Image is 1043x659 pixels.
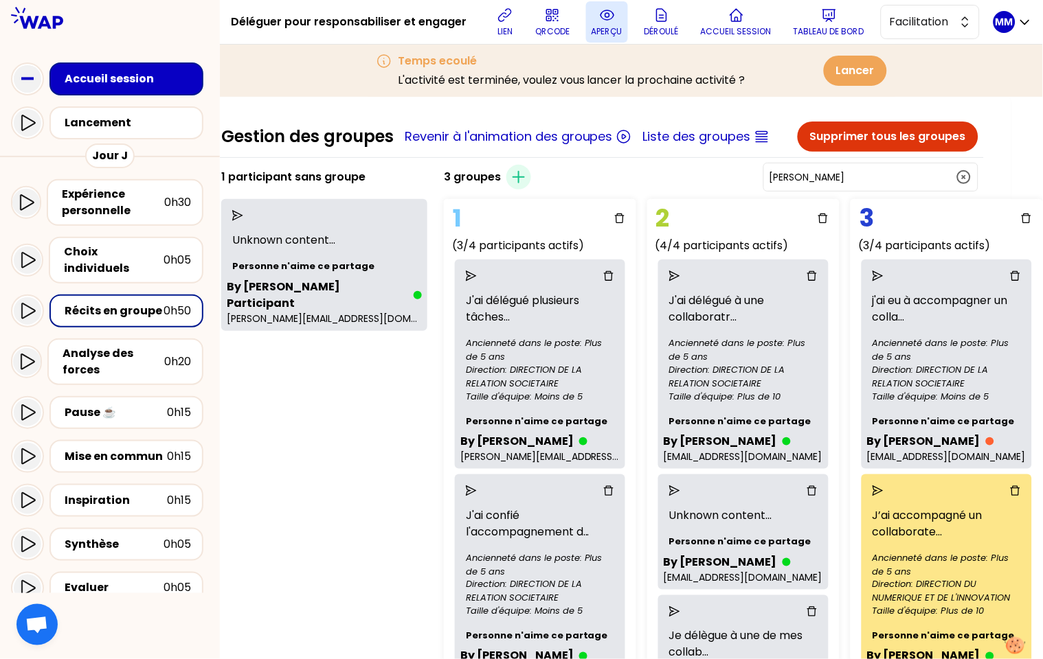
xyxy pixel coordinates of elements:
div: 0h05 [164,252,191,268]
div: Direction: DIRECTION DE LA RELATION SOCIETAIRE [466,578,614,605]
p: [EMAIL_ADDRESS][DOMAIN_NAME] [664,450,823,463]
div: Direction: DIRECTION DU NUMERIQUE ET DE L'INNOVATION [873,578,1021,605]
p: J'ai confié l'accompagnement d ... [460,502,620,546]
div: Synthèse [65,536,164,553]
div: 0h05 [164,536,191,553]
div: Direction: DIRECTION DE LA RELATION SOCIETAIRE [873,363,1021,390]
button: aperçu [586,1,628,43]
p: Déroulé [644,26,679,37]
p: Personne n'aime ce partage [460,624,620,649]
div: Ouvrir le chat [16,604,58,645]
div: 0h15 [167,448,191,465]
span: delete [1010,485,1021,496]
span: send [232,210,243,221]
span: send [873,485,884,496]
div: Direction: DIRECTION DE LA RELATION SOCIETAIRE [669,363,818,390]
h3: Temps ecoulé [398,53,745,69]
span: delete [603,270,614,281]
div: Inspiration [65,492,167,509]
p: By [PERSON_NAME] [664,554,777,570]
span: send [466,485,477,496]
span: 3 [856,197,878,239]
div: Lancement [65,115,197,131]
p: Personne n'aime ce partage [867,624,1027,649]
div: Taille d'équipe: Moins de 5 [466,390,614,404]
span: delete [614,213,625,224]
h2: Gestion des groupes [221,126,394,148]
p: QRCODE [535,26,570,37]
div: Expérience personnelle [62,186,164,219]
input: Rechercher un participant [770,170,956,184]
button: lien [491,1,519,43]
span: send [466,270,477,281]
button: Déroulé [639,1,684,43]
button: Liste des groupes [643,127,751,146]
p: Personne n'aime ce partage [664,409,823,434]
div: Taille d'équipe: Plus de 10 [669,390,818,404]
p: [EMAIL_ADDRESS][DOMAIN_NAME] [867,450,1027,463]
button: Facilitation [881,5,980,39]
div: 0h15 [167,492,191,509]
p: By [PERSON_NAME] [664,433,777,450]
h3: 3 groupes [444,169,501,185]
p: aperçu [592,26,623,37]
span: delete [1021,213,1032,224]
p: [EMAIL_ADDRESS][DOMAIN_NAME] [664,570,823,584]
p: Unknown content ... [227,227,422,254]
p: Personne n'aime ce partage [664,529,823,554]
p: lien [497,26,513,37]
span: send [669,270,680,281]
p: L'activité est terminée, voulez vous lancer la prochaine activité ? [398,72,745,89]
div: Accueil session [65,71,197,87]
p: [PERSON_NAME][EMAIL_ADDRESS][DOMAIN_NAME] [227,312,422,325]
h3: 1 participant sans groupe [221,169,366,185]
div: 0h05 [164,580,191,597]
p: J’ai accompagné un collaborate ... [867,502,1027,546]
span: send [669,606,680,617]
div: Taille d'équipe: Moins de 5 [466,605,614,618]
button: Accueil session [695,1,777,43]
div: 0h30 [164,194,191,211]
div: Direction: DIRECTION DE LA RELATION SOCIETAIRE [466,363,614,390]
span: delete [1010,270,1021,281]
div: Récits en groupe [65,303,164,319]
p: Personne n'aime ce partage [460,409,620,434]
button: QRCODE [530,1,575,43]
h4: (3/4 participants actifs) [859,238,1043,254]
div: Taille d'équipe: Plus de 10 [873,605,1021,618]
span: 1 [449,197,465,239]
p: Tableau de bord [794,26,864,37]
p: J'ai délégué à une collaboratr ... [664,287,823,331]
p: J'ai délégué plusieurs tâches ... [460,287,620,331]
h4: (3/4 participants actifs) [452,238,636,254]
span: 2 [653,197,673,239]
p: [PERSON_NAME][EMAIL_ADDRESS][DOMAIN_NAME] [460,450,620,463]
span: send [873,270,884,281]
p: Accueil session [701,26,772,37]
h4: (4/4 participants actifs) [655,238,840,254]
p: j'ai eu à accompagner un colla ... [867,287,1027,331]
div: 0h50 [164,303,191,319]
button: Supprimer tous les groupes [798,122,978,152]
button: MM [994,11,1032,33]
div: Analyse des forces [63,345,164,378]
div: Ancienneté dans le poste: Plus de 5 ans [873,551,1021,578]
div: Ancienneté dans le poste: Plus de 5 ans [669,336,818,363]
div: Evaluer [65,580,164,597]
span: delete [818,213,829,224]
button: Lancer [824,56,887,86]
p: MM [996,15,1013,29]
div: Taille d'équipe: Moins de 5 [873,390,1021,404]
p: By [PERSON_NAME] [867,433,980,450]
div: Choix individuels [64,244,164,277]
div: Pause ☕️ [65,404,167,421]
span: Facilitation [890,14,952,30]
p: Unknown content ... [664,502,823,529]
div: Ancienneté dans le poste: Plus de 5 ans [466,336,614,363]
div: 0h20 [164,354,191,370]
div: Ancienneté dans le poste: Plus de 5 ans [466,551,614,578]
p: Personne n'aime ce partage [227,254,422,279]
div: Jour J [85,143,135,168]
span: send [669,485,680,496]
button: Revenir à l'animation des groupes [405,127,613,146]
